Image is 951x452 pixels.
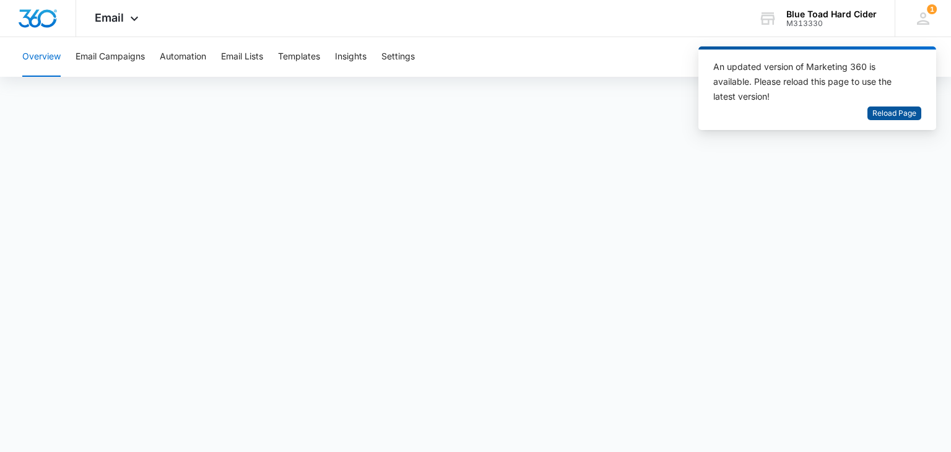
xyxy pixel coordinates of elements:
button: Automation [160,37,206,77]
div: notifications count [927,4,937,14]
button: Reload Page [867,106,921,121]
span: 1 [927,4,937,14]
button: Settings [381,37,415,77]
div: account name [786,9,877,19]
button: Overview [22,37,61,77]
button: Insights [335,37,367,77]
button: Email Campaigns [76,37,145,77]
span: Reload Page [872,108,916,120]
div: An updated version of Marketing 360 is available. Please reload this page to use the latest version! [713,59,906,104]
button: Email Lists [221,37,263,77]
span: Email [95,11,124,24]
div: account id [786,19,877,28]
button: Templates [278,37,320,77]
